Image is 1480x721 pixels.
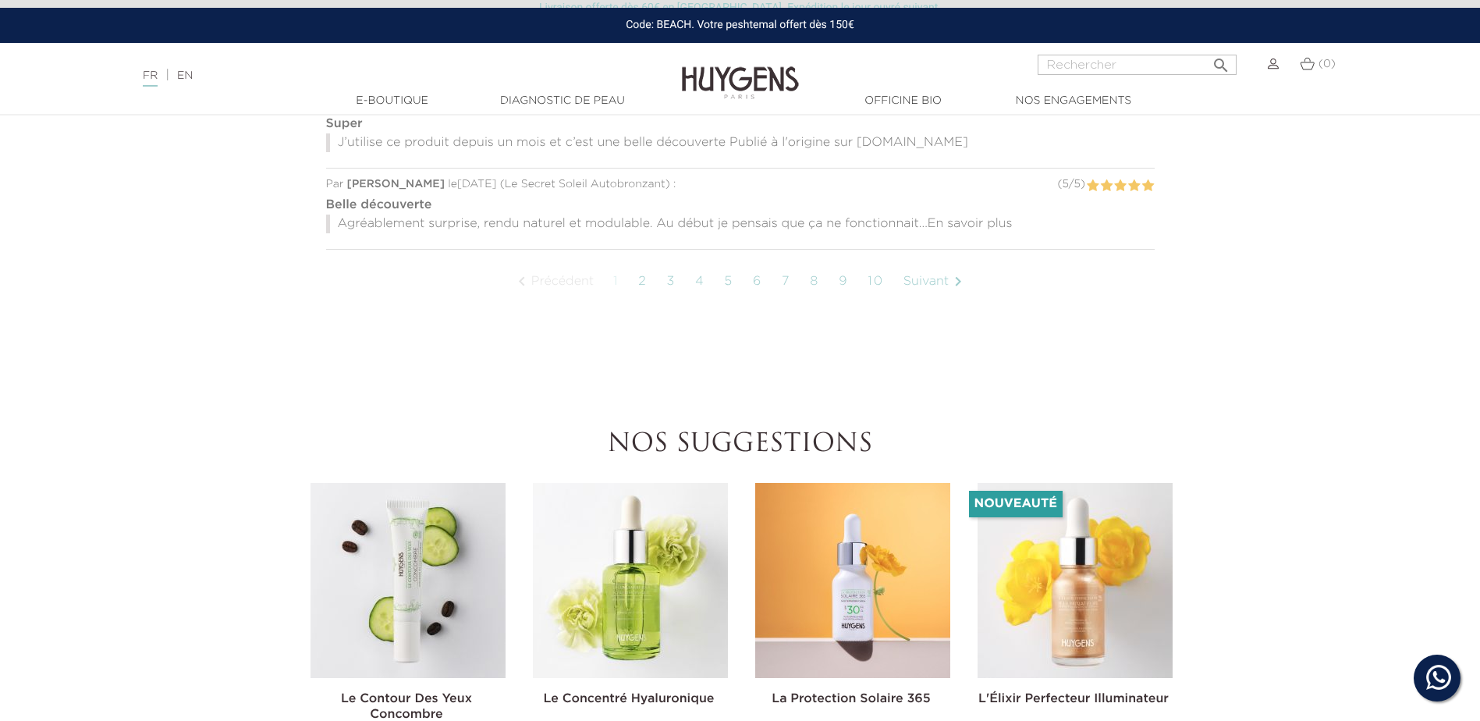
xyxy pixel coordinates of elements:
a: Précédent [505,262,602,301]
img: Huygens [682,41,799,101]
img: L'Élixir Perfecteur Illuminateur [978,483,1173,678]
i:  [513,272,531,291]
button:  [1207,50,1235,71]
img: Le Concentré Hyaluronique [533,483,728,678]
a: E-Boutique [314,93,470,109]
a: 9 [831,262,856,301]
label: 4 [1127,176,1141,196]
label: 5 [1141,176,1155,196]
label: 2 [1100,176,1113,196]
input: Rechercher [1038,55,1237,75]
a: 10 [860,262,892,301]
a: Le Concentré Hyaluronique [544,693,715,705]
span: 5 [1062,179,1068,190]
p: J’utilise ce produit depuis un mois et c’est une belle découverte Publié à l'origine sur [DOMAIN_... [326,133,1155,152]
span: Le Secret Soleil Autobronzant [505,179,665,190]
div: Par le [DATE] ( ) : [326,176,1155,193]
div: | [135,66,605,85]
i:  [949,272,967,291]
a: Le Contour Des Yeux Concombre [341,693,472,721]
div: ( / ) [1057,176,1084,193]
a: 7 [774,262,798,301]
span: (0) [1319,59,1336,69]
span: 5 [1074,179,1080,190]
a: Suivant [896,262,975,301]
label: 3 [1113,176,1127,196]
a: La Protection Solaire 365 [772,693,931,705]
a: Diagnostic de peau [484,93,641,109]
span: [PERSON_NAME] [347,179,445,190]
img: La Protection Solaire 365 [755,483,950,678]
a: L'Élixir Perfecteur Illuminateur [978,693,1169,705]
h2: Nos suggestions [307,430,1173,460]
label: 1 [1086,176,1099,196]
img: Le Contour Des Yeux Concombre [311,483,506,678]
a: Officine Bio [825,93,981,109]
p: Agréablement surprise, rendu naturel et modulable. Au début je pensais que ça ne fonctionnait... [326,215,1155,233]
a: 3 [658,262,683,301]
a: EN [177,70,193,81]
a: 1 [605,262,626,301]
a: 4 [687,262,713,301]
strong: Super [326,118,363,130]
span: En savoir plus [928,218,1013,230]
a: 5 [716,262,741,301]
strong: Belle découverte [326,199,432,211]
a: FR [143,70,158,87]
li: Nouveauté [969,491,1063,517]
a: Nos engagements [996,93,1152,109]
a: 8 [802,262,827,301]
a: 2 [630,262,655,301]
i:  [1212,51,1230,70]
a: 6 [745,262,770,301]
